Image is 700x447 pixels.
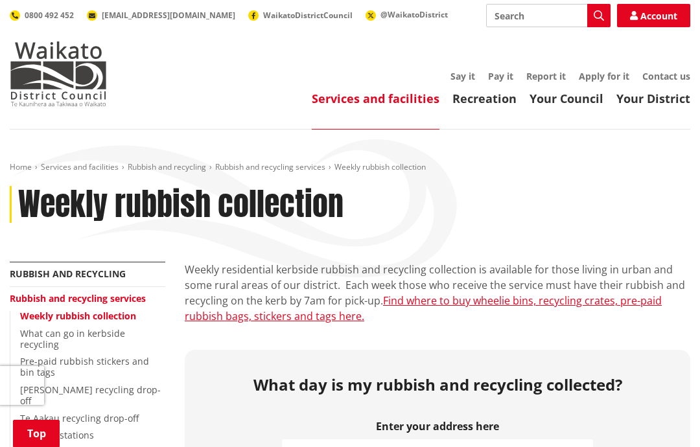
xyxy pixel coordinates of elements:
[10,292,146,304] a: Rubbish and recycling services
[526,70,566,82] a: Report it
[194,376,681,395] h2: What day is my rubbish and recycling collected?
[617,4,690,27] a: Account
[312,91,439,106] a: Services and facilities
[10,268,126,280] a: Rubbish and recycling
[215,161,325,172] a: Rubbish and recycling services
[13,420,60,447] a: Top
[20,355,149,378] a: Pre-paid rubbish stickers and bin tags
[128,161,206,172] a: Rubbish and recycling
[20,310,136,322] a: Weekly rubbish collection
[642,70,690,82] a: Contact us
[616,91,690,106] a: Your District
[10,10,74,21] a: 0800 492 452
[282,420,593,433] label: Enter your address here
[20,412,139,424] a: Te Aakau recycling drop-off
[488,70,513,82] a: Pay it
[87,10,235,21] a: [EMAIL_ADDRESS][DOMAIN_NAME]
[185,262,690,324] p: Weekly residential kerbside rubbish and recycling collection is available for those living in urb...
[450,70,475,82] a: Say it
[530,91,603,106] a: Your Council
[263,10,353,21] span: WaikatoDistrictCouncil
[366,9,448,20] a: @WaikatoDistrict
[248,10,353,21] a: WaikatoDistrictCouncil
[486,4,611,27] input: Search input
[10,162,690,173] nav: breadcrumb
[41,161,119,172] a: Services and facilities
[18,186,344,223] h1: Weekly rubbish collection
[20,384,161,407] a: [PERSON_NAME] recycling drop-off
[102,10,235,21] span: [EMAIL_ADDRESS][DOMAIN_NAME]
[20,327,125,350] a: What can go in kerbside recycling
[452,91,517,106] a: Recreation
[10,41,107,106] img: Waikato District Council - Te Kaunihera aa Takiwaa o Waikato
[579,70,629,82] a: Apply for it
[10,161,32,172] a: Home
[185,293,662,323] a: Find where to buy wheelie bins, recycling crates, pre-paid rubbish bags, stickers and tags here.
[380,9,448,20] span: @WaikatoDistrict
[25,10,74,21] span: 0800 492 452
[334,161,426,172] span: Weekly rubbish collection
